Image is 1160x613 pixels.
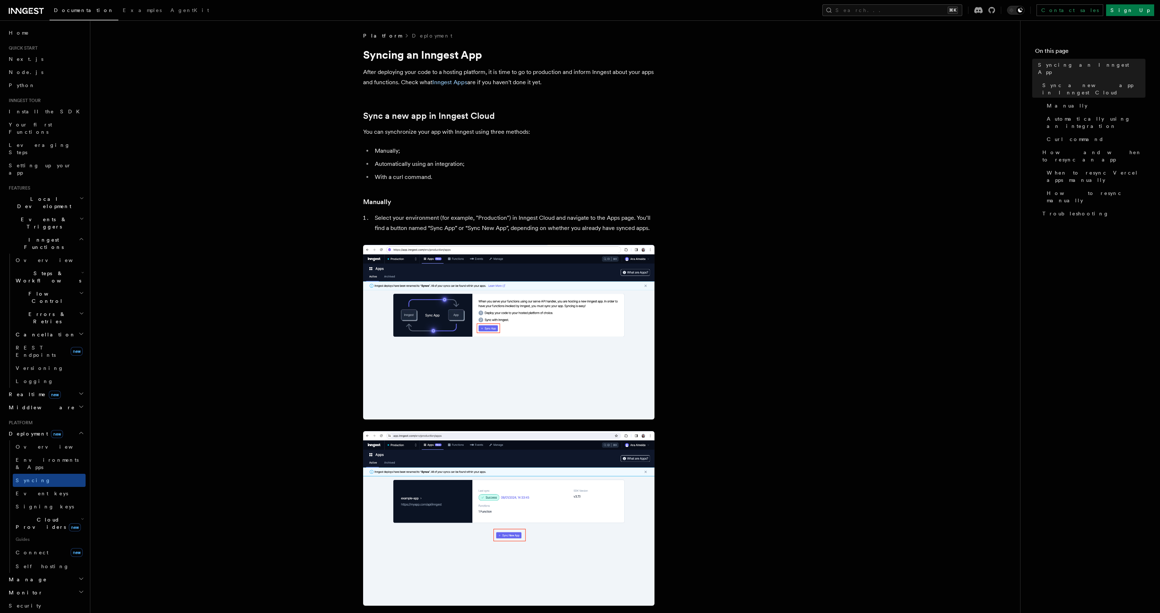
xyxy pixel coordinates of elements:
[1037,4,1103,16] a: Contact sales
[363,245,654,419] img: Inngest Cloud screen with sync App button when you have no apps synced yet
[1035,47,1145,58] h4: On this page
[1039,146,1145,166] a: How and when to resync an app
[373,159,654,169] li: Automatically using an integration;
[118,2,166,20] a: Examples
[6,427,86,440] button: Deploymentnew
[6,420,33,426] span: Platform
[6,401,86,414] button: Middleware
[9,163,71,176] span: Setting up your app
[6,192,86,213] button: Local Development
[9,109,84,114] span: Install the SDK
[16,378,54,384] span: Logging
[6,576,47,583] span: Manage
[363,197,391,207] a: Manually
[16,257,91,263] span: Overview
[16,491,68,496] span: Event keys
[373,213,654,233] li: Select your environment (for example, "Production") in Inngest Cloud and navigate to the Apps pag...
[51,430,63,438] span: new
[13,267,86,287] button: Steps & Workflows
[412,32,452,39] a: Deployment
[9,142,70,155] span: Leveraging Steps
[1042,210,1109,217] span: Troubleshooting
[1106,4,1154,16] a: Sign Up
[13,516,81,531] span: Cloud Providers
[13,254,86,267] a: Overview
[1044,99,1145,112] a: Manually
[16,457,79,470] span: Environments & Apps
[9,29,29,36] span: Home
[6,118,86,138] a: Your first Functions
[6,254,86,388] div: Inngest Functions
[6,213,86,233] button: Events & Triggers
[9,56,43,62] span: Next.js
[6,66,86,79] a: Node.js
[170,7,209,13] span: AgentKit
[13,474,86,487] a: Syncing
[363,48,654,61] h1: Syncing an Inngest App
[6,195,79,210] span: Local Development
[6,216,79,230] span: Events & Triggers
[9,603,41,609] span: Security
[13,328,86,341] button: Cancellation
[6,586,86,599] button: Monitor
[6,440,86,573] div: Deploymentnew
[13,534,86,545] span: Guides
[6,236,79,251] span: Inngest Functions
[9,69,43,75] span: Node.js
[1047,169,1145,184] span: When to resync Vercel apps manually
[1044,166,1145,187] a: When to resync Vercel apps manually
[13,513,86,534] button: Cloud Providersnew
[6,26,86,39] a: Home
[6,573,86,586] button: Manage
[1039,207,1145,220] a: Troubleshooting
[16,550,48,555] span: Connect
[13,440,86,453] a: Overview
[373,146,654,156] li: Manually;
[1039,79,1145,99] a: Sync a new app in Inngest Cloud
[13,311,79,325] span: Errors & Retries
[13,545,86,560] a: Connectnew
[123,7,162,13] span: Examples
[1044,133,1145,146] a: Curl command
[16,444,91,450] span: Overview
[9,82,35,88] span: Python
[6,185,30,191] span: Features
[13,341,86,362] a: REST Endpointsnew
[13,560,86,573] a: Self hosting
[16,477,51,483] span: Syncing
[16,365,64,371] span: Versioning
[54,7,114,13] span: Documentation
[6,138,86,159] a: Leveraging Steps
[1035,58,1145,79] a: Syncing an Inngest App
[1047,115,1145,130] span: Automatically using an integration
[1042,149,1145,163] span: How and when to resync an app
[6,79,86,92] a: Python
[13,362,86,375] a: Versioning
[1044,187,1145,207] a: How to resync manually
[6,391,61,398] span: Realtime
[13,270,81,284] span: Steps & Workflows
[16,504,74,509] span: Signing keys
[6,105,86,118] a: Install the SDK
[948,7,958,14] kbd: ⌘K
[1042,82,1145,96] span: Sync a new app in Inngest Cloud
[9,122,52,135] span: Your first Functions
[6,233,86,254] button: Inngest Functions
[16,345,56,358] span: REST Endpoints
[13,290,79,305] span: Flow Control
[363,431,654,606] img: Inngest Cloud screen with sync new app button when you have apps synced
[13,500,86,513] a: Signing keys
[432,79,467,86] a: Inngest Apps
[13,287,86,308] button: Flow Control
[13,308,86,328] button: Errors & Retries
[1047,102,1088,109] span: Manually
[71,347,83,356] span: new
[1047,190,1145,204] span: How to resync manually
[6,52,86,66] a: Next.js
[6,599,86,612] a: Security
[6,589,43,596] span: Monitor
[6,404,75,411] span: Middleware
[6,98,41,104] span: Inngest tour
[49,391,61,399] span: new
[1047,136,1104,143] span: Curl command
